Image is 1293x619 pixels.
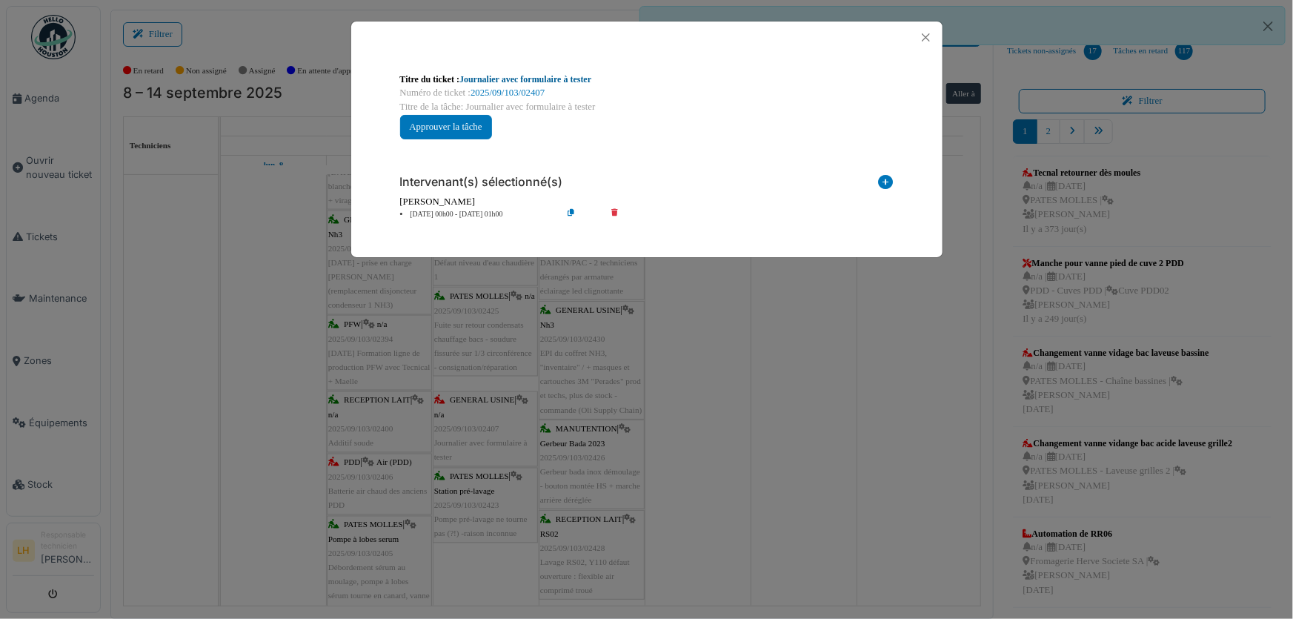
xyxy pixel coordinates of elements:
[400,115,492,139] button: Approuver la tâche
[916,27,936,47] button: Close
[393,209,562,220] li: [DATE] 00h00 - [DATE] 01h00
[471,87,545,98] a: 2025/09/103/02407
[400,86,894,100] div: Numéro de ticket :
[400,73,894,86] div: Titre du ticket :
[400,100,894,114] div: Titre de la tâche: Journalier avec formulaire à tester
[879,175,894,195] i: Ajouter
[400,175,563,189] h6: Intervenant(s) sélectionné(s)
[459,74,591,85] a: Journalier avec formulaire à tester
[400,195,894,209] div: [PERSON_NAME]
